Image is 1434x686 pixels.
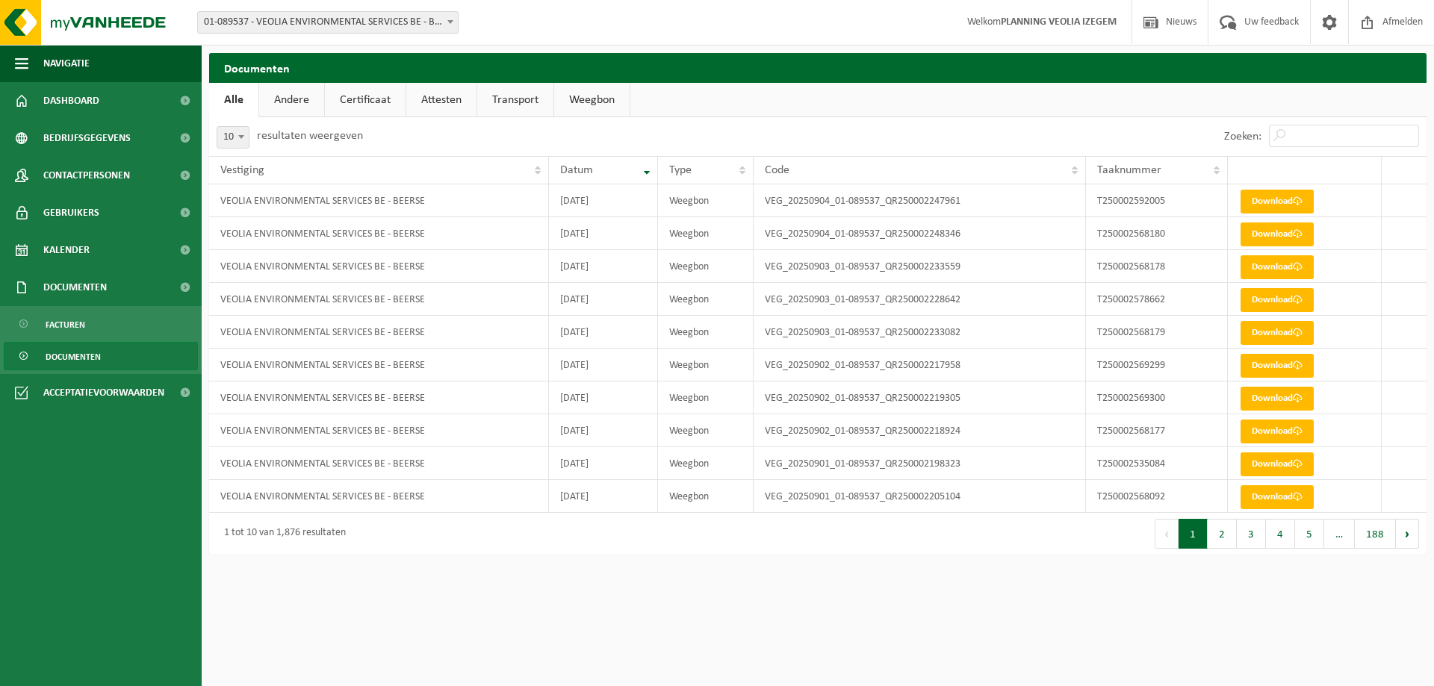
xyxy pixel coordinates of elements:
[1086,316,1228,349] td: T250002568179
[1001,16,1117,28] strong: PLANNING VEOLIA IZEGEM
[560,164,593,176] span: Datum
[658,381,754,414] td: Weegbon
[658,184,754,217] td: Weegbon
[1097,164,1161,176] span: Taaknummer
[754,217,1086,250] td: VEG_20250904_01-089537_QR250002248346
[549,316,657,349] td: [DATE]
[658,480,754,513] td: Weegbon
[1241,452,1314,476] a: Download
[46,343,101,371] span: Documenten
[549,250,657,283] td: [DATE]
[43,194,99,231] span: Gebruikers
[1241,190,1314,213] a: Download
[1295,519,1324,549] button: 5
[209,217,549,250] td: VEOLIA ENVIRONMENTAL SERVICES BE - BEERSE
[220,164,264,176] span: Vestiging
[549,283,657,316] td: [DATE]
[209,349,549,381] td: VEOLIA ENVIRONMENTAL SERVICES BE - BEERSE
[658,414,754,447] td: Weegbon
[43,82,99,119] span: Dashboard
[209,250,549,283] td: VEOLIA ENVIRONMENTAL SERVICES BE - BEERSE
[4,342,198,370] a: Documenten
[43,45,90,82] span: Navigatie
[209,414,549,447] td: VEOLIA ENVIRONMENTAL SERVICES BE - BEERSE
[1396,519,1419,549] button: Next
[658,283,754,316] td: Weegbon
[43,231,90,269] span: Kalender
[1241,288,1314,312] a: Download
[1086,447,1228,480] td: T250002535084
[209,480,549,513] td: VEOLIA ENVIRONMENTAL SERVICES BE - BEERSE
[1241,387,1314,411] a: Download
[669,164,692,176] span: Type
[197,11,459,34] span: 01-089537 - VEOLIA ENVIRONMENTAL SERVICES BE - BEERSE
[43,119,131,157] span: Bedrijfsgegevens
[1241,354,1314,378] a: Download
[4,310,198,338] a: Facturen
[477,83,553,117] a: Transport
[1241,420,1314,443] a: Download
[658,316,754,349] td: Weegbon
[1237,519,1266,549] button: 3
[325,83,406,117] a: Certificaat
[209,53,1427,82] h2: Documenten
[198,12,458,33] span: 01-089537 - VEOLIA ENVIRONMENTAL SERVICES BE - BEERSE
[209,283,549,316] td: VEOLIA ENVIRONMENTAL SERVICES BE - BEERSE
[1155,519,1179,549] button: Previous
[209,381,549,414] td: VEOLIA ENVIRONMENTAL SERVICES BE - BEERSE
[754,447,1086,480] td: VEG_20250901_01-089537_QR250002198323
[1086,184,1228,217] td: T250002592005
[1086,349,1228,381] td: T250002569299
[549,381,657,414] td: [DATE]
[658,250,754,283] td: Weegbon
[658,447,754,480] td: Weegbon
[549,349,657,381] td: [DATE]
[217,126,249,149] span: 10
[46,311,85,339] span: Facturen
[754,250,1086,283] td: VEG_20250903_01-089537_QR250002233559
[754,184,1086,217] td: VEG_20250904_01-089537_QR250002247961
[1086,217,1228,250] td: T250002568180
[554,83,630,117] a: Weegbon
[1241,485,1314,509] a: Download
[43,157,130,194] span: Contactpersonen
[754,316,1086,349] td: VEG_20250903_01-089537_QR250002233082
[765,164,789,176] span: Code
[259,83,324,117] a: Andere
[1086,480,1228,513] td: T250002568092
[1086,283,1228,316] td: T250002578662
[754,414,1086,447] td: VEG_20250902_01-089537_QR250002218924
[1179,519,1208,549] button: 1
[754,349,1086,381] td: VEG_20250902_01-089537_QR250002217958
[209,447,549,480] td: VEOLIA ENVIRONMENTAL SERVICES BE - BEERSE
[43,269,107,306] span: Documenten
[549,217,657,250] td: [DATE]
[217,520,346,547] div: 1 tot 10 van 1,876 resultaten
[1241,321,1314,345] a: Download
[1086,250,1228,283] td: T250002568178
[549,447,657,480] td: [DATE]
[549,414,657,447] td: [DATE]
[209,316,549,349] td: VEOLIA ENVIRONMENTAL SERVICES BE - BEERSE
[1224,131,1261,143] label: Zoeken:
[754,480,1086,513] td: VEG_20250901_01-089537_QR250002205104
[1086,414,1228,447] td: T250002568177
[1241,222,1314,246] a: Download
[1266,519,1295,549] button: 4
[209,184,549,217] td: VEOLIA ENVIRONMENTAL SERVICES BE - BEERSE
[754,381,1086,414] td: VEG_20250902_01-089537_QR250002219305
[1086,381,1228,414] td: T250002569300
[658,217,754,250] td: Weegbon
[1241,255,1314,279] a: Download
[406,83,477,117] a: Attesten
[549,480,657,513] td: [DATE]
[43,374,164,411] span: Acceptatievoorwaarden
[209,83,258,117] a: Alle
[217,127,249,148] span: 10
[549,184,657,217] td: [DATE]
[754,283,1086,316] td: VEG_20250903_01-089537_QR250002228642
[1324,519,1355,549] span: …
[658,349,754,381] td: Weegbon
[1355,519,1396,549] button: 188
[1208,519,1237,549] button: 2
